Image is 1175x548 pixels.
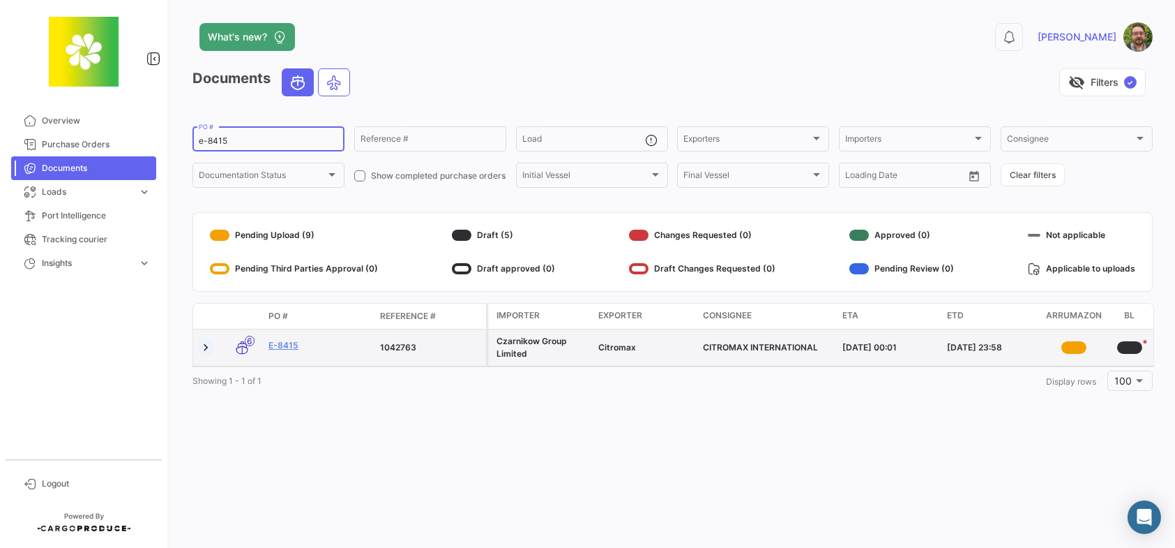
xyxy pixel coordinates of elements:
[1001,163,1065,186] button: Clear filters
[138,186,151,198] span: expand_more
[964,165,985,186] button: Open calendar
[842,341,936,354] div: [DATE] 00:01
[11,228,156,251] a: Tracking courier
[1028,224,1135,246] div: Not applicable
[703,309,752,322] span: Consignee
[42,209,151,222] span: Port Intelligence
[849,224,954,246] div: Approved (0)
[138,257,151,269] span: expand_more
[199,23,295,51] button: What's new?
[192,376,261,386] span: Showing 1 - 1 of 1
[1128,501,1161,534] div: Abrir Intercom Messenger
[42,233,151,246] span: Tracking courier
[496,309,540,322] span: Importer
[941,304,1046,329] datatable-header-cell: ETD
[947,341,1040,354] div: [DATE] 23:58
[210,258,378,280] div: Pending Third Parties Approval (0)
[845,136,972,146] span: Importers
[629,224,775,246] div: Changes Requested (0)
[42,114,151,127] span: Overview
[199,341,213,355] a: Expand/Collapse Row
[42,138,151,151] span: Purchase Orders
[842,309,858,322] span: ETA
[703,342,818,353] span: CITROMAX INTERNATIONAL
[268,339,369,352] a: E-8415
[452,224,555,246] div: Draft (5)
[11,109,156,133] a: Overview
[1068,74,1085,91] span: visibility_off
[11,204,156,228] a: Port Intelligence
[837,304,941,329] datatable-header-cell: ETA
[263,304,374,328] datatable-header-cell: PO #
[1125,309,1135,323] span: BL
[374,304,486,328] datatable-header-cell: Reference #
[380,341,480,354] div: 1042763
[1046,304,1102,329] datatable-header-cell: Arrumazon
[49,17,119,87] img: 8664c674-3a9e-46e9-8cba-ffa54c79117b.jfif
[268,310,288,323] span: PO #
[1115,375,1132,387] span: 100
[683,136,810,146] span: Exporters
[221,311,263,322] datatable-header-cell: Transport mode
[593,304,697,329] datatable-header-cell: Exporter
[849,258,954,280] div: Pending Review (0)
[11,156,156,180] a: Documents
[1123,22,1153,52] img: SR.jpg
[452,258,555,280] div: Draft approved (0)
[42,477,151,490] span: Logout
[42,162,151,175] span: Documents
[1059,68,1146,96] button: visibility_offFilters✓
[210,224,378,246] div: Pending Upload (9)
[208,30,267,44] span: What's new?
[697,304,837,329] datatable-header-cell: Consignee
[42,186,132,198] span: Loads
[192,68,354,96] h3: Documents
[683,172,810,182] span: Final Vessel
[1046,376,1096,387] span: Display rows
[845,172,865,182] input: From
[496,335,587,360] div: Czarnikow Group Limited
[319,69,349,96] button: Air
[598,341,692,354] div: Citromax
[488,304,593,329] datatable-header-cell: Importer
[1028,258,1135,280] div: Applicable to uploads
[380,310,436,323] span: Reference #
[42,257,132,269] span: Insights
[522,172,649,182] span: Initial Vessel
[947,309,964,322] span: ETD
[1038,30,1116,44] span: [PERSON_NAME]
[199,172,326,182] span: Documentation Status
[371,170,506,182] span: Show completed purchase orders
[1102,304,1158,329] datatable-header-cell: BL
[598,309,642,322] span: Exporter
[282,69,313,96] button: Ocean
[874,172,931,182] input: To
[1046,309,1102,323] span: Arrumazon
[629,258,775,280] div: Draft Changes Requested (0)
[11,133,156,156] a: Purchase Orders
[1124,76,1137,89] span: ✓
[1007,136,1134,146] span: Consignee
[245,336,255,346] span: 6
